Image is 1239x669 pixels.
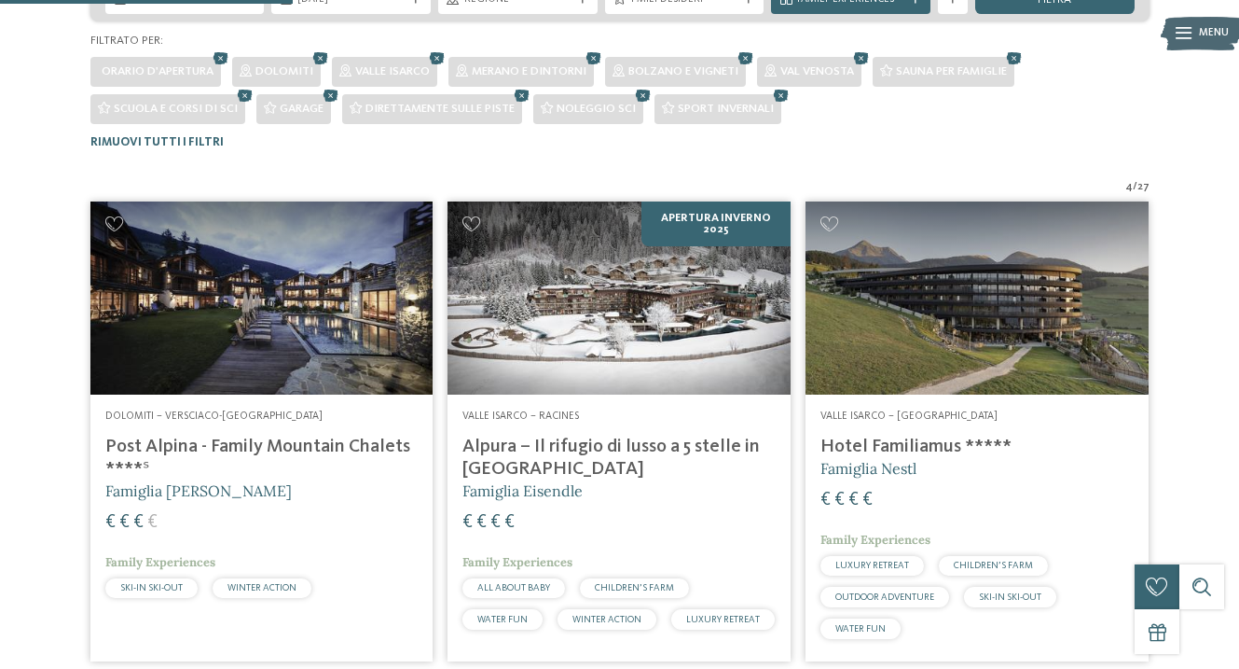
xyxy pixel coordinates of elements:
[896,65,1007,77] span: Sauna per famiglie
[462,554,572,570] span: Family Experiences
[476,513,487,532] span: €
[557,103,636,115] span: Noleggio sci
[462,411,579,422] span: Valle Isarco – Racines
[147,513,158,532] span: €
[105,436,419,481] h4: Post Alpina - Family Mountain Chalets ****ˢ
[954,561,1033,570] span: CHILDREN’S FARM
[90,35,163,47] span: Filtrato per:
[780,65,854,77] span: Val Venosta
[462,481,583,500] span: Famiglia Eisendle
[820,532,930,548] span: Family Experiences
[90,202,434,661] a: Cercate un hotel per famiglie? Qui troverete solo i migliori! Dolomiti – Versciaco-[GEOGRAPHIC_DA...
[979,592,1041,602] span: SKI-IN SKI-OUT
[477,615,528,624] span: WATER FUN
[255,65,313,77] span: Dolomiti
[572,615,641,624] span: WINTER ACTION
[628,65,738,77] span: Bolzano e vigneti
[820,411,998,422] span: Valle Isarco – [GEOGRAPHIC_DATA]
[490,513,501,532] span: €
[365,103,515,115] span: Direttamente sulle piste
[119,513,130,532] span: €
[805,202,1149,395] img: Cercate un hotel per famiglie? Qui troverete solo i migliori!
[1125,180,1133,195] span: 4
[834,491,845,509] span: €
[447,202,791,661] a: Cercate un hotel per famiglie? Qui troverete solo i migliori! Apertura inverno 2025 Valle Isarco ...
[90,202,434,395] img: Post Alpina - Family Mountain Chalets ****ˢ
[114,103,238,115] span: Scuola e corsi di sci
[848,491,859,509] span: €
[105,554,215,570] span: Family Experiences
[1133,180,1137,195] span: /
[1137,180,1150,195] span: 27
[133,513,144,532] span: €
[820,459,916,478] span: Famiglia Nestl
[686,615,760,624] span: LUXURY RETREAT
[105,411,323,422] span: Dolomiti – Versciaco-[GEOGRAPHIC_DATA]
[355,65,430,77] span: Valle Isarco
[105,481,292,500] span: Famiglia [PERSON_NAME]
[835,624,886,634] span: WATER FUN
[472,65,586,77] span: Merano e dintorni
[678,103,774,115] span: Sport invernali
[805,202,1149,661] a: Cercate un hotel per famiglie? Qui troverete solo i migliori! Valle Isarco – [GEOGRAPHIC_DATA] Ho...
[595,583,674,592] span: CHILDREN’S FARM
[504,513,515,532] span: €
[820,491,831,509] span: €
[102,65,213,77] span: Orario d'apertura
[477,583,550,592] span: ALL ABOUT BABY
[120,583,183,592] span: SKI-IN SKI-OUT
[835,592,934,602] span: OUTDOOR ADVENTURE
[462,513,473,532] span: €
[105,513,116,532] span: €
[280,103,324,115] span: Garage
[90,136,224,148] span: Rimuovi tutti i filtri
[462,436,776,481] h4: Alpura – Il rifugio di lusso a 5 stelle in [GEOGRAPHIC_DATA]
[862,491,873,509] span: €
[227,583,296,592] span: WINTER ACTION
[835,561,909,570] span: LUXURY RETREAT
[447,202,791,395] img: Cercate un hotel per famiglie? Qui troverete solo i migliori!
